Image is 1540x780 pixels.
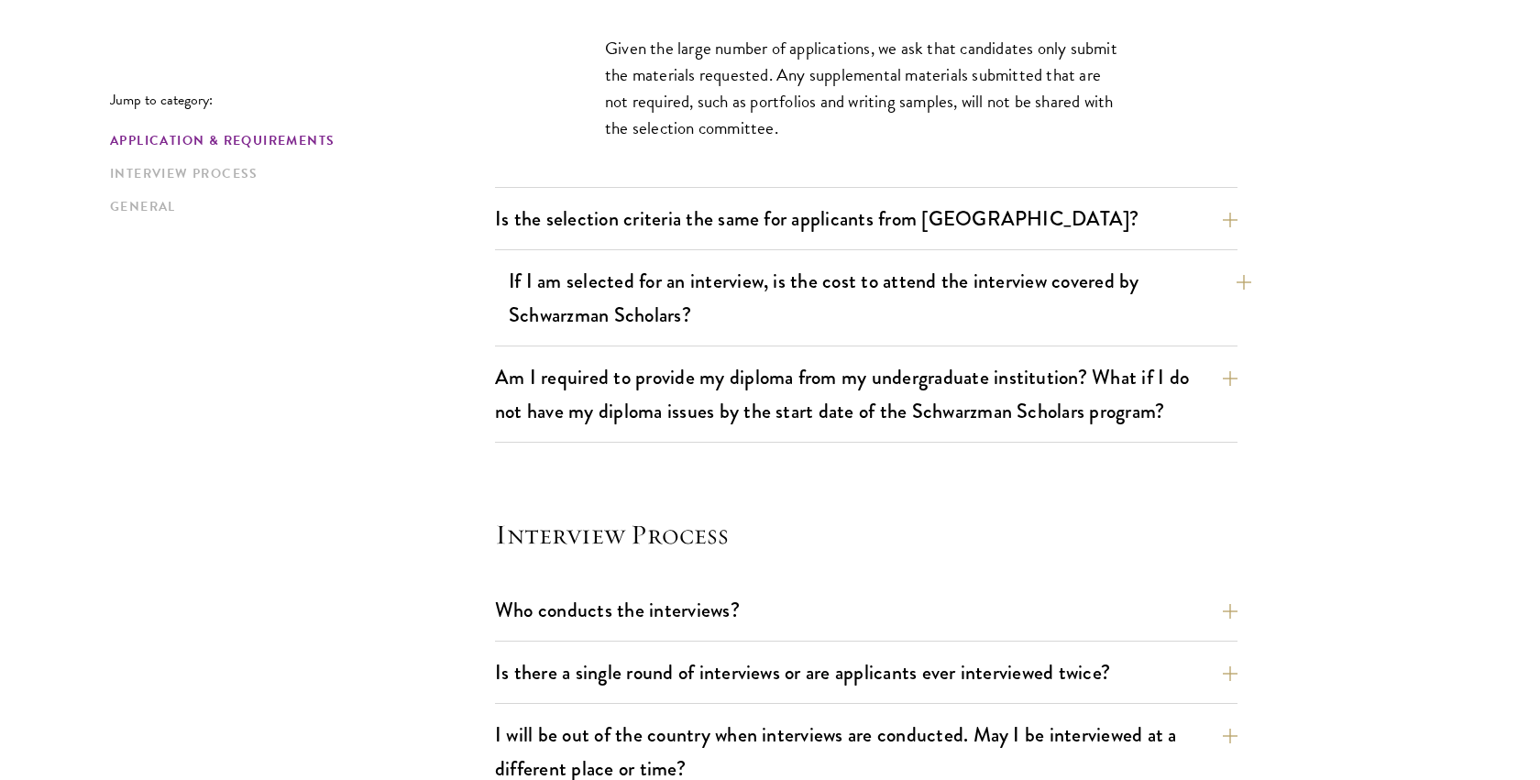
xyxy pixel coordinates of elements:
p: Given the large number of applications, we ask that candidates only submit the materials requeste... [605,35,1127,141]
h4: Interview Process [495,516,1237,553]
button: Who conducts the interviews? [495,589,1237,631]
a: General [110,197,484,216]
p: Jump to category: [110,92,495,108]
button: If I am selected for an interview, is the cost to attend the interview covered by Schwarzman Scho... [509,260,1251,335]
a: Application & Requirements [110,131,484,150]
button: Is the selection criteria the same for applicants from [GEOGRAPHIC_DATA]? [495,198,1237,239]
button: Am I required to provide my diploma from my undergraduate institution? What if I do not have my d... [495,357,1237,432]
a: Interview Process [110,164,484,183]
button: Is there a single round of interviews or are applicants ever interviewed twice? [495,652,1237,693]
